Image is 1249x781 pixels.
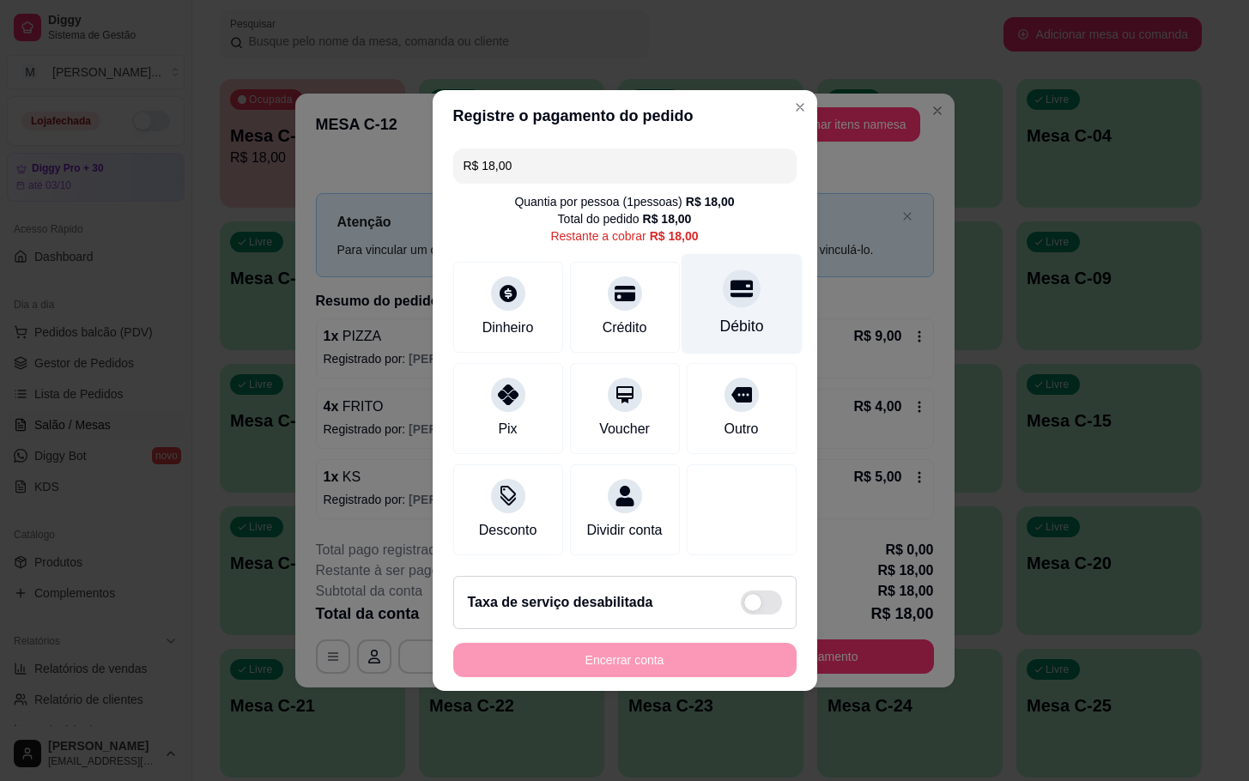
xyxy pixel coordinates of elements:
div: Outro [724,419,758,439]
div: Total do pedido [558,210,692,227]
button: Close [786,94,814,121]
div: Restante a cobrar [550,227,698,245]
div: Desconto [479,520,537,541]
h2: Taxa de serviço desabilitada [468,592,653,613]
div: R$ 18,00 [686,193,735,210]
div: Voucher [599,419,650,439]
input: Ex.: hambúrguer de cordeiro [464,148,786,183]
div: Quantia por pessoa ( 1 pessoas) [514,193,734,210]
div: Débito [719,315,763,337]
div: Dinheiro [482,318,534,338]
header: Registre o pagamento do pedido [433,90,817,142]
div: Pix [498,419,517,439]
div: Dividir conta [586,520,662,541]
div: Crédito [603,318,647,338]
div: R$ 18,00 [643,210,692,227]
div: R$ 18,00 [650,227,699,245]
